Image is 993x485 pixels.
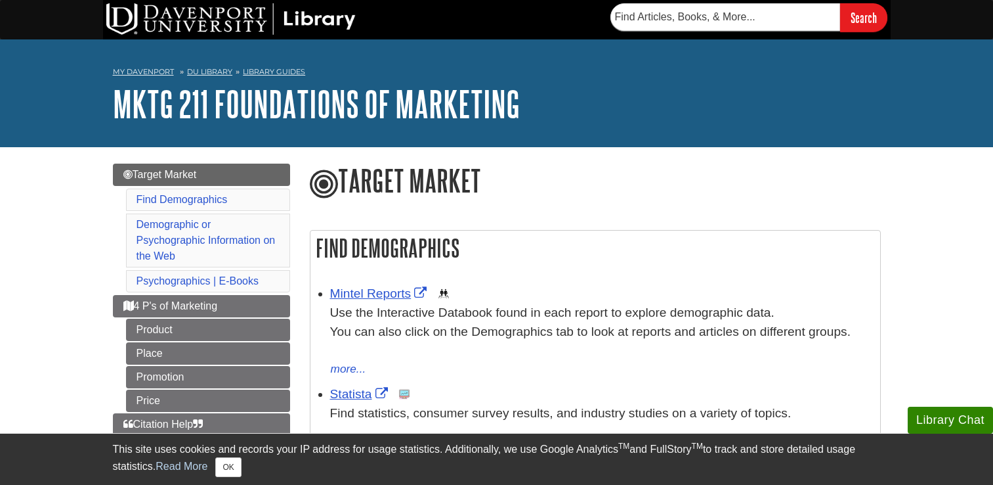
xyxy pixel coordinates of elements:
a: Find Demographics [137,194,228,205]
button: more... [330,360,367,379]
a: Price [126,390,290,412]
img: Demographics [438,289,449,299]
button: Library Chat [908,407,993,434]
a: 4 P's of Marketing [113,295,290,317]
sup: TM [618,442,629,451]
sup: TM [692,442,703,451]
form: Searches DU Library's articles, books, and more [610,3,887,32]
img: Statistics [399,389,410,400]
h2: Find Demographics [310,231,880,266]
a: Promotion [126,366,290,388]
div: Use the Interactive Databook found in each report to explore demographic data. You can also click... [330,304,874,360]
a: Psychographics | E-Books [137,275,259,287]
h1: Target Market [310,164,881,200]
span: 4 P's of Marketing [123,300,218,312]
a: DU Library [187,67,232,76]
p: Find statistics, consumer survey results, and industry studies on a variety of topics. [330,404,874,423]
a: Target Market [113,164,290,186]
img: DU Library [106,3,356,35]
span: Citation Help [123,419,203,430]
a: MKTG 211 Foundations of Marketing [113,83,520,124]
a: Place [126,342,290,365]
a: Demographic or Psychographic Information on the Web [137,219,276,262]
a: Library Guides [243,67,305,76]
a: Product [126,319,290,341]
div: This site uses cookies and records your IP address for usage statistics. Additionally, we use Goo... [113,442,881,477]
a: My Davenport [113,66,174,78]
input: Find Articles, Books, & More... [610,3,840,31]
nav: breadcrumb [113,63,881,84]
a: Link opens in new window [330,287,431,300]
a: Read More [156,461,207,472]
a: Link opens in new window [330,387,391,401]
span: Target Market [123,169,197,180]
button: Close [215,457,241,477]
input: Search [840,3,887,32]
a: Citation Help [113,413,290,436]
